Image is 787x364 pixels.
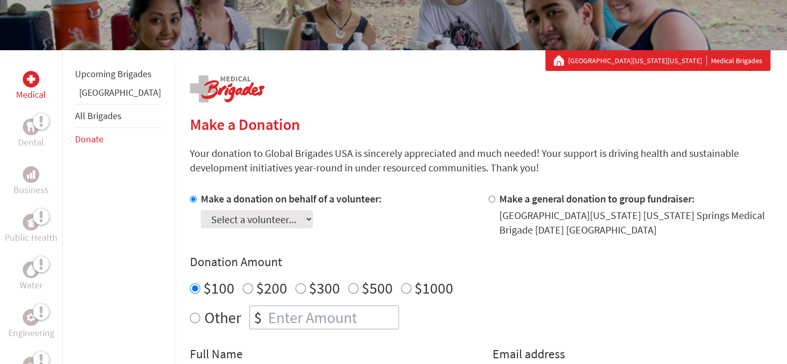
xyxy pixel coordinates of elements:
div: Dental [23,119,39,135]
a: Upcoming Brigades [75,68,152,80]
label: Other [204,305,241,329]
img: Public Health [27,217,35,227]
label: Make a general donation to group fundraiser: [499,192,695,205]
a: [GEOGRAPHIC_DATA][US_STATE][US_STATE] [568,55,707,66]
div: Medical Brigades [554,55,762,66]
li: Upcoming Brigades [75,63,161,85]
label: $100 [203,278,234,298]
div: [GEOGRAPHIC_DATA][US_STATE] [US_STATE] Springs Medical Brigade [DATE] [GEOGRAPHIC_DATA] [499,208,770,237]
a: [GEOGRAPHIC_DATA] [79,86,161,98]
h2: Make a Donation [190,115,770,134]
div: Medical [23,71,39,88]
p: Water [20,278,42,293]
a: DentalDental [18,119,44,150]
h4: Donation Amount [190,254,770,270]
p: Dental [18,135,44,150]
img: Medical [27,75,35,83]
img: logo-medical.png [190,75,264,103]
p: Your donation to Global Brigades USA is sincerely appreciated and much needed! Your support is dr... [190,146,770,175]
p: Medical [16,88,46,102]
img: Water [27,264,35,275]
div: $ [250,306,266,329]
p: Business [13,183,49,197]
label: Make a donation on behalf of a volunteer: [201,192,382,205]
img: Dental [27,122,35,132]
input: Enter Amount [266,306,398,329]
li: All Brigades [75,104,161,128]
a: Donate [75,133,103,145]
li: Panama [75,85,161,104]
label: $500 [362,278,393,298]
div: Public Health [23,214,39,230]
a: MedicalMedical [16,71,46,102]
a: Public HealthPublic Health [5,214,57,245]
img: Business [27,170,35,179]
label: $1000 [414,278,453,298]
p: Engineering [8,326,54,340]
div: Business [23,166,39,183]
a: All Brigades [75,110,122,122]
label: $200 [256,278,287,298]
label: $300 [309,278,340,298]
a: EngineeringEngineering [8,309,54,340]
p: Public Health [5,230,57,245]
div: Water [23,261,39,278]
div: Engineering [23,309,39,326]
a: BusinessBusiness [13,166,49,197]
li: Donate [75,128,161,151]
a: WaterWater [20,261,42,293]
img: Engineering [27,313,35,322]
